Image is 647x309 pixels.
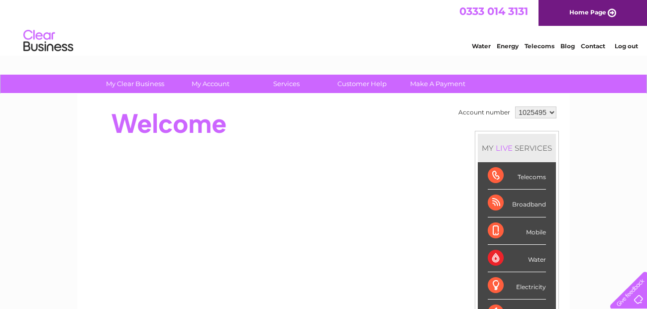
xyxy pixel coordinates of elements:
[615,42,638,50] a: Log out
[459,5,528,17] a: 0333 014 3131
[170,75,252,93] a: My Account
[488,272,546,300] div: Electricity
[478,134,556,162] div: MY SERVICES
[581,42,605,50] a: Contact
[488,162,546,190] div: Telecoms
[94,75,176,93] a: My Clear Business
[472,42,491,50] a: Water
[321,75,403,93] a: Customer Help
[488,217,546,245] div: Mobile
[494,143,515,153] div: LIVE
[525,42,554,50] a: Telecoms
[245,75,327,93] a: Services
[560,42,575,50] a: Blog
[397,75,479,93] a: Make A Payment
[488,245,546,272] div: Water
[23,26,74,56] img: logo.png
[89,5,559,48] div: Clear Business is a trading name of Verastar Limited (registered in [GEOGRAPHIC_DATA] No. 3667643...
[488,190,546,217] div: Broadband
[456,104,513,121] td: Account number
[497,42,519,50] a: Energy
